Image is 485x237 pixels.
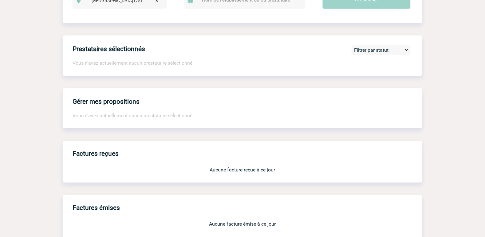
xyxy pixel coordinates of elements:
[73,60,422,66] p: Vous n'avez actuellement aucun prestataire sélectionné
[73,98,140,105] h4: Gérer mes propositions
[73,221,412,227] p: Aucune facture émise à ce jour
[73,113,412,118] p: Vous n'avez actuellement aucun prestataire sélectionné
[73,167,412,173] p: Aucune facture reçue à ce jour
[73,146,422,162] h3: Factures reçues
[73,200,422,216] h3: Factures émises
[73,45,145,53] h4: Prestataires sélectionnés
